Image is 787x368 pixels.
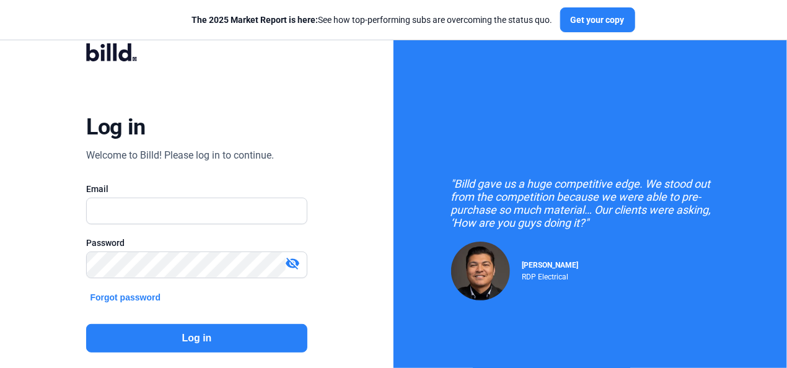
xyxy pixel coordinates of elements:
div: Password [86,237,307,249]
div: Log in [86,113,145,141]
span: The 2025 Market Report is here: [192,15,319,25]
mat-icon: visibility_off [286,256,301,271]
span: [PERSON_NAME] [522,261,579,269]
button: Forgot password [86,291,164,304]
div: Welcome to Billd! Please log in to continue. [86,148,274,163]
img: Raul Pacheco [451,242,510,300]
button: Log in [86,324,307,353]
div: Email [86,183,307,195]
div: See how top-performing subs are overcoming the status quo. [192,14,553,26]
div: "Billd gave us a huge competitive edge. We stood out from the competition because we were able to... [451,177,730,229]
button: Get your copy [560,7,635,32]
div: RDP Electrical [522,269,579,281]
